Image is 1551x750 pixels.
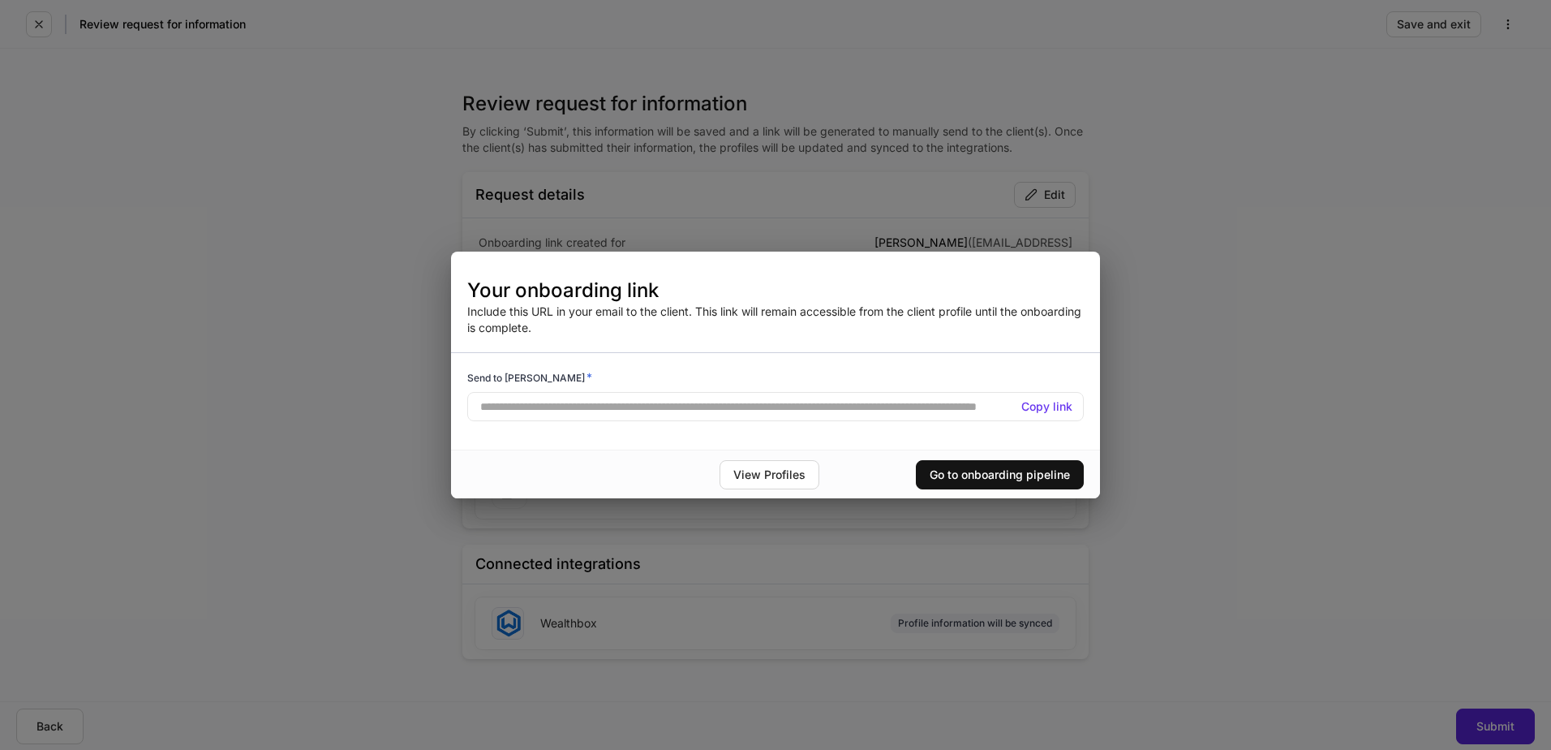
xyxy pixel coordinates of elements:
h5: Copy link [1021,399,1072,415]
h6: Send to [PERSON_NAME] [467,369,592,386]
button: Go to onboarding pipeline [916,460,1084,489]
h3: Your onboarding link [467,278,1084,304]
div: View Profiles [733,469,806,481]
div: Go to onboarding pipeline [930,469,1070,481]
button: View Profiles [720,460,819,489]
div: Include this URL in your email to the client. This link will remain accessible from the client pr... [451,278,1100,336]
